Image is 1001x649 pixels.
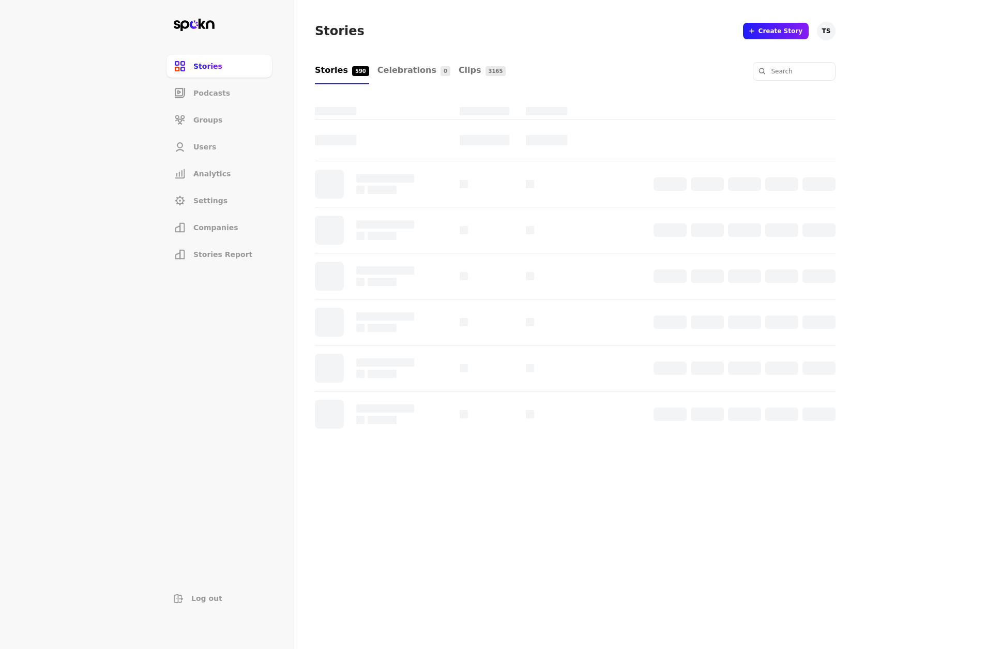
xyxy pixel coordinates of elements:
[759,27,802,35] span: Create Story
[193,195,228,206] span: Settings
[486,66,506,76] span: 3165
[315,57,369,84] a: Stories590
[165,54,273,79] a: Stories
[165,589,273,608] button: Log out
[352,66,369,76] span: 590
[193,222,238,233] span: Companies
[771,67,830,76] input: Search
[377,57,450,84] a: Celebrations0
[441,66,450,76] span: 0
[315,65,348,75] span: Stories
[193,249,252,260] span: Stories Report
[822,27,831,35] span: TS
[165,188,273,213] a: Settings
[165,161,273,186] a: Analytics
[459,65,481,75] span: Clips
[193,115,222,125] span: Groups
[817,22,836,40] button: TS
[193,169,231,179] span: Analytics
[165,108,273,132] a: Groups
[743,23,809,39] a: Create Story
[377,65,436,75] span: Celebrations
[165,242,273,267] a: Stories Report
[193,88,230,98] span: Podcasts
[165,134,273,159] a: Users
[165,215,273,240] a: Companies
[191,593,222,603] span: Log out
[165,81,273,105] a: Podcasts
[315,23,365,39] h1: Stories
[193,142,216,152] span: Users
[193,61,222,71] span: Stories
[459,57,506,84] a: Clips3165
